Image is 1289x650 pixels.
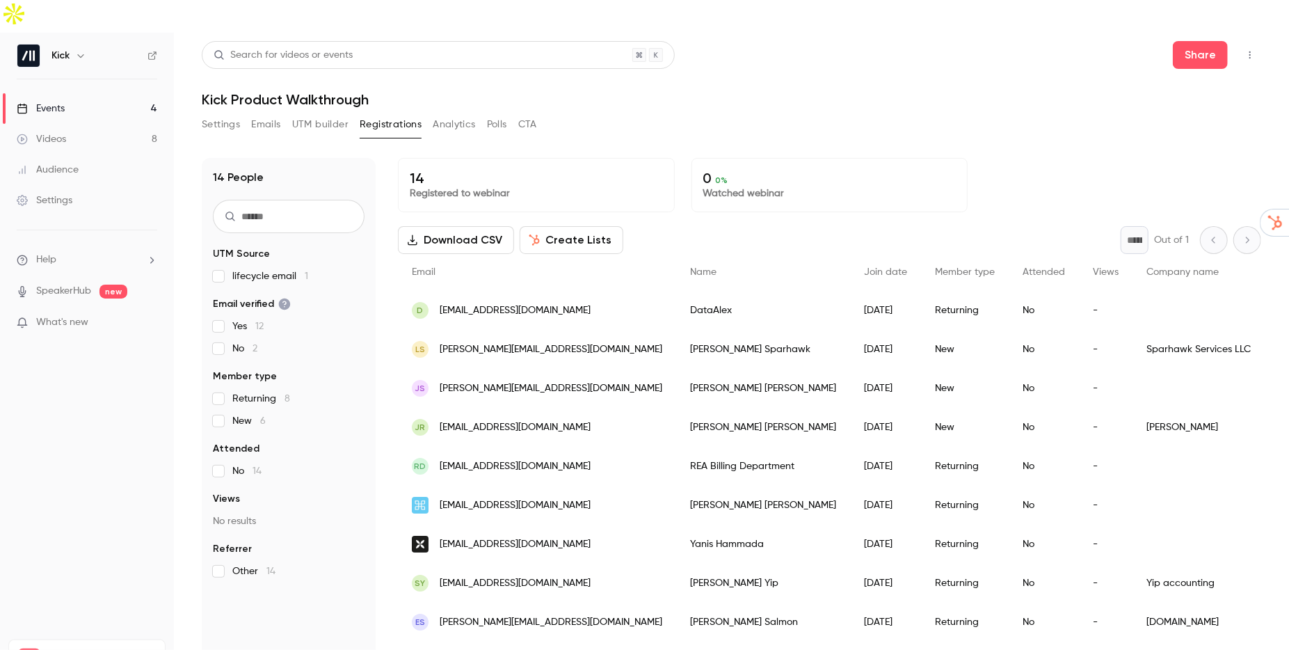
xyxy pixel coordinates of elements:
[1079,447,1132,486] div: -
[921,408,1009,447] div: New
[703,187,956,200] p: Watched webinar
[1009,330,1079,369] div: No
[410,170,663,187] p: 14
[415,343,425,356] span: LS
[232,342,257,356] span: No
[415,421,426,434] span: jr
[921,369,1009,408] div: New
[17,45,40,67] img: Kick
[141,317,157,329] iframe: Noticeable Trigger
[518,113,537,136] button: CTA
[417,304,424,317] span: D
[1154,233,1189,247] p: Out of 1
[251,113,280,136] button: Emails
[232,564,275,578] span: Other
[850,447,921,486] div: [DATE]
[398,226,514,254] button: Download CSV
[213,297,291,311] span: Email verified
[213,442,259,456] span: Attended
[690,267,716,277] span: Name
[676,330,850,369] div: [PERSON_NAME] Sparhawk
[440,342,662,357] span: [PERSON_NAME][EMAIL_ADDRESS][DOMAIN_NAME]
[1009,291,1079,330] div: No
[415,382,426,395] span: JS
[1009,525,1079,564] div: No
[676,603,850,642] div: [PERSON_NAME] Salmon
[440,498,591,513] span: [EMAIL_ADDRESS][DOMAIN_NAME]
[850,603,921,642] div: [DATE]
[1079,603,1132,642] div: -
[676,291,850,330] div: DataAlex
[202,113,240,136] button: Settings
[1079,369,1132,408] div: -
[17,132,66,146] div: Videos
[864,267,907,277] span: Join date
[213,492,240,506] span: Views
[213,514,365,528] p: No results
[433,113,476,136] button: Analytics
[305,271,308,281] span: 1
[266,566,275,576] span: 14
[935,267,995,277] span: Member type
[1009,486,1079,525] div: No
[410,187,663,200] p: Registered to webinar
[440,537,591,552] span: [EMAIL_ADDRESS][DOMAIN_NAME]
[232,319,264,333] span: Yes
[412,267,435,277] span: Email
[17,193,72,207] div: Settings
[1093,267,1119,277] span: Views
[676,564,850,603] div: [PERSON_NAME] Yip
[1173,41,1228,69] button: Share
[1009,408,1079,447] div: No
[292,113,349,136] button: UTM builder
[232,414,266,428] span: New
[253,466,262,476] span: 14
[17,253,157,267] li: help-dropdown-opener
[1009,369,1079,408] div: No
[202,91,1261,108] h1: Kick Product Walkthrough
[17,102,65,116] div: Events
[703,170,956,187] p: 0
[676,369,850,408] div: [PERSON_NAME] [PERSON_NAME]
[676,408,850,447] div: [PERSON_NAME] [PERSON_NAME]
[1079,291,1132,330] div: -
[440,615,662,630] span: [PERSON_NAME][EMAIL_ADDRESS][DOMAIN_NAME]
[253,344,257,354] span: 2
[1079,525,1132,564] div: -
[921,486,1009,525] div: Returning
[440,381,662,396] span: [PERSON_NAME][EMAIL_ADDRESS][DOMAIN_NAME]
[415,460,426,473] span: RD
[232,464,262,478] span: No
[850,408,921,447] div: [DATE]
[415,577,426,589] span: SY
[213,247,270,261] span: UTM Source
[36,284,91,299] a: SpeakerHub
[440,459,591,474] span: [EMAIL_ADDRESS][DOMAIN_NAME]
[921,603,1009,642] div: Returning
[850,486,921,525] div: [DATE]
[1079,486,1132,525] div: -
[415,616,425,628] span: ES
[255,322,264,331] span: 12
[213,247,365,578] section: facet-groups
[850,525,921,564] div: [DATE]
[213,542,252,556] span: Referrer
[440,420,591,435] span: [EMAIL_ADDRESS][DOMAIN_NAME]
[412,497,429,514] img: pexcard.com
[213,169,264,186] h1: 14 People
[676,525,850,564] div: Yanis Hammada
[1009,447,1079,486] div: No
[921,525,1009,564] div: Returning
[285,394,290,404] span: 8
[850,369,921,408] div: [DATE]
[412,536,429,553] img: qonto.com
[232,392,290,406] span: Returning
[921,564,1009,603] div: Returning
[17,163,79,177] div: Audience
[260,416,266,426] span: 6
[99,285,127,299] span: new
[676,486,850,525] div: [PERSON_NAME] [PERSON_NAME]
[850,564,921,603] div: [DATE]
[716,175,728,185] span: 0 %
[850,330,921,369] div: [DATE]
